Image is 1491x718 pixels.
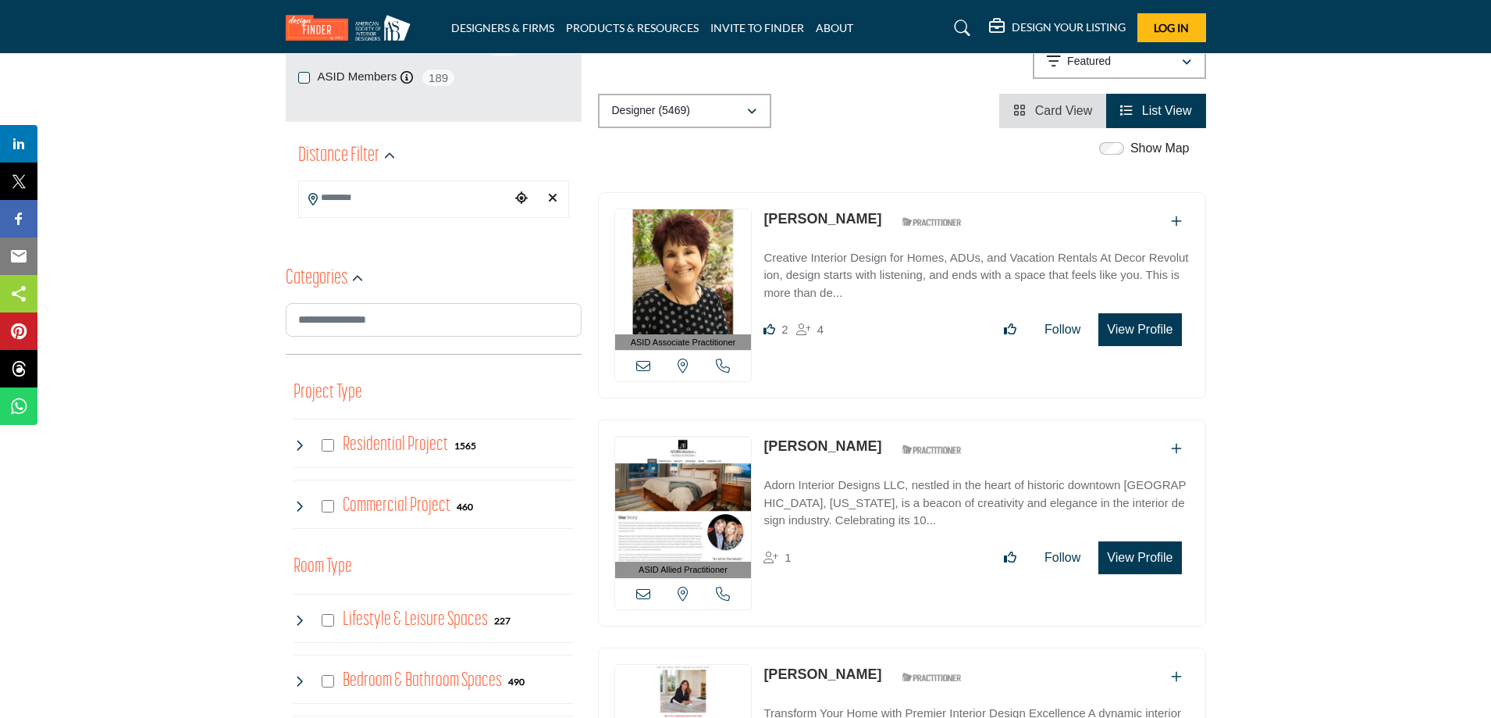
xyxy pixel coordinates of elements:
h4: Bedroom & Bathroom Spaces: Bedroom & Bathroom Spaces [343,667,502,695]
label: ASID Members [318,68,397,86]
a: INVITE TO FINDER [710,21,804,34]
a: View Card [1013,104,1092,117]
a: Search [939,16,980,41]
input: Select Bedroom & Bathroom Spaces checkbox [322,675,334,688]
input: Select Residential Project checkbox [322,439,334,452]
p: Valarie Mina [763,664,881,685]
input: Select Lifestyle & Leisure Spaces checkbox [322,614,334,627]
button: Like listing [994,542,1027,573]
a: Adorn Interior Designs LLC, nestled in the heart of historic downtown [GEOGRAPHIC_DATA], [US_STAT... [763,467,1189,530]
a: Add To List [1171,670,1182,684]
div: Choose your current location [510,182,533,216]
h5: DESIGN YOUR LISTING [1012,20,1126,34]
input: ASID Members checkbox [298,72,310,84]
input: Search Category [286,303,582,337]
li: Card View [999,94,1106,128]
h2: Distance Filter [298,142,379,170]
button: Log In [1137,13,1206,42]
p: Karen Steinberg [763,209,881,230]
a: DESIGNERS & FIRMS [451,21,554,34]
input: Select Commercial Project checkbox [322,500,334,513]
span: 1 [785,551,791,564]
a: Add To List [1171,215,1182,228]
img: Karen Steinberg [615,209,752,334]
b: 490 [508,677,525,688]
div: 1565 Results For Residential Project [454,438,476,452]
a: [PERSON_NAME] [763,211,881,227]
li: List View [1106,94,1205,128]
span: ASID Associate Practitioner [631,336,736,349]
p: Creative Interior Design for Homes, ADUs, and Vacation Rentals At Decor Revolution, design starts... [763,249,1189,302]
span: List View [1142,104,1192,117]
a: [PERSON_NAME] [763,438,881,454]
button: Follow [1034,542,1091,573]
div: 227 Results For Lifestyle & Leisure Spaces [494,613,511,627]
img: ASID Qualified Practitioners Badge Icon [896,213,966,232]
a: ABOUT [816,21,853,34]
b: 1565 [454,441,476,452]
b: 460 [457,502,473,513]
a: [PERSON_NAME] [763,666,881,682]
button: Project Type [294,378,362,408]
button: Like listing [994,314,1027,345]
div: DESIGN YOUR LISTING [989,19,1126,38]
p: Designer (5469) [612,103,690,119]
button: Featured [1033,45,1206,79]
img: ASID Qualified Practitioners Badge Icon [896,440,966,459]
p: Mary Davis [763,436,881,457]
button: Room Type [294,552,352,582]
i: Likes [763,323,775,335]
button: Designer (5469) [598,94,771,128]
h2: Categories [286,265,347,293]
h4: Residential Project: Types of projects range from simple residential renovations to highly comple... [343,431,448,459]
span: Log In [1154,21,1189,34]
div: Clear search location [541,182,564,216]
a: PRODUCTS & RESOURCES [566,21,699,34]
img: ASID Qualified Practitioners Badge Icon [896,668,966,688]
h4: Lifestyle & Leisure Spaces: Lifestyle & Leisure Spaces [343,606,488,634]
span: ASID Allied Practitioner [639,563,728,577]
button: View Profile [1098,541,1181,574]
span: 189 [421,68,456,88]
input: Search Location [299,183,510,213]
div: Followers [796,320,824,339]
span: 4 [817,323,824,336]
b: 227 [494,616,511,627]
div: Followers [763,548,791,567]
div: 460 Results For Commercial Project [457,499,473,513]
h4: Commercial Project: Involve the design, construction, or renovation of spaces used for business p... [343,492,450,520]
a: View List [1120,104,1191,117]
img: Mary Davis [615,437,752,562]
button: View Profile [1098,313,1181,346]
span: 2 [781,323,788,336]
img: Site Logo [286,15,418,41]
button: Follow [1034,314,1091,345]
p: Featured [1067,54,1111,70]
div: 490 Results For Bedroom & Bathroom Spaces [508,674,525,688]
a: Creative Interior Design for Homes, ADUs, and Vacation Rentals At Decor Revolution, design starts... [763,240,1189,302]
a: Add To List [1171,442,1182,455]
p: Adorn Interior Designs LLC, nestled in the heart of historic downtown [GEOGRAPHIC_DATA], [US_STAT... [763,477,1189,530]
span: Card View [1035,104,1093,117]
a: ASID Associate Practitioner [615,209,752,351]
a: ASID Allied Practitioner [615,437,752,578]
label: Show Map [1130,139,1190,158]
